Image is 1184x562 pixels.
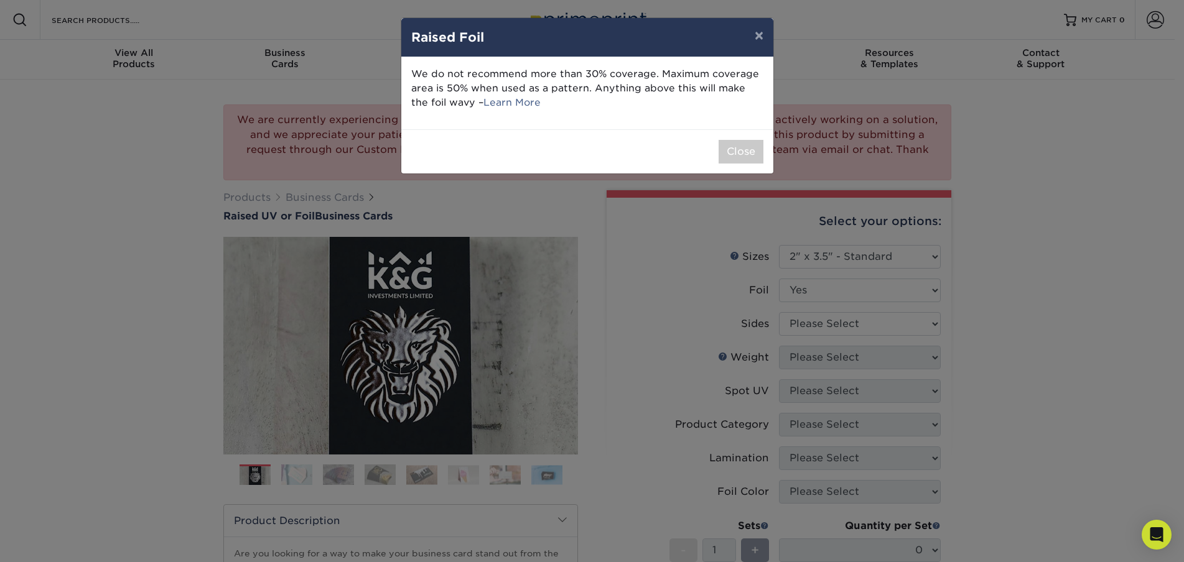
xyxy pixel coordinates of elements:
button: Close [719,140,763,164]
a: Learn More [483,96,541,108]
p: We do not recommend more than 30% coverage. Maximum coverage area is 50% when used as a pattern. ... [411,67,763,109]
button: × [745,18,773,53]
div: Open Intercom Messenger [1142,520,1172,550]
h4: Raised Foil [411,28,763,47]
